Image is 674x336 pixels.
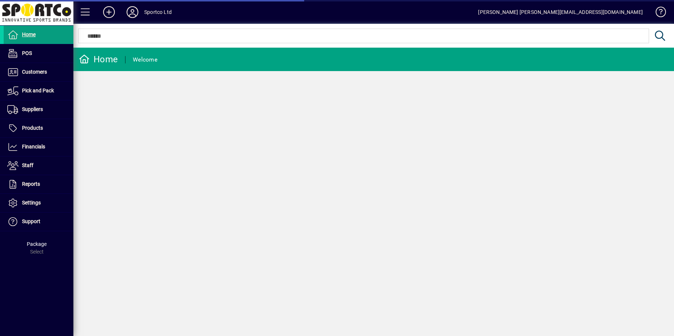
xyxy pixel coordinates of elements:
div: [PERSON_NAME] [PERSON_NAME][EMAIL_ADDRESS][DOMAIN_NAME] [478,6,643,18]
a: Customers [4,63,73,81]
span: Products [22,125,43,131]
span: Home [22,32,36,37]
a: Financials [4,138,73,156]
a: POS [4,44,73,63]
a: Staff [4,156,73,175]
span: Suppliers [22,106,43,112]
span: Settings [22,200,41,206]
a: Suppliers [4,100,73,119]
span: Staff [22,162,33,168]
span: Financials [22,144,45,149]
a: Pick and Pack [4,82,73,100]
a: Support [4,213,73,231]
a: Knowledge Base [650,1,665,25]
span: Support [22,218,40,224]
span: POS [22,50,32,56]
span: Customers [22,69,47,75]
div: Welcome [133,54,157,66]
span: Pick and Pack [22,88,54,93]
div: Home [79,53,118,65]
div: Sportco Ltd [144,6,172,18]
span: Reports [22,181,40,187]
span: Package [27,241,47,247]
a: Reports [4,175,73,193]
button: Add [97,5,121,19]
button: Profile [121,5,144,19]
a: Settings [4,194,73,212]
a: Products [4,119,73,137]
